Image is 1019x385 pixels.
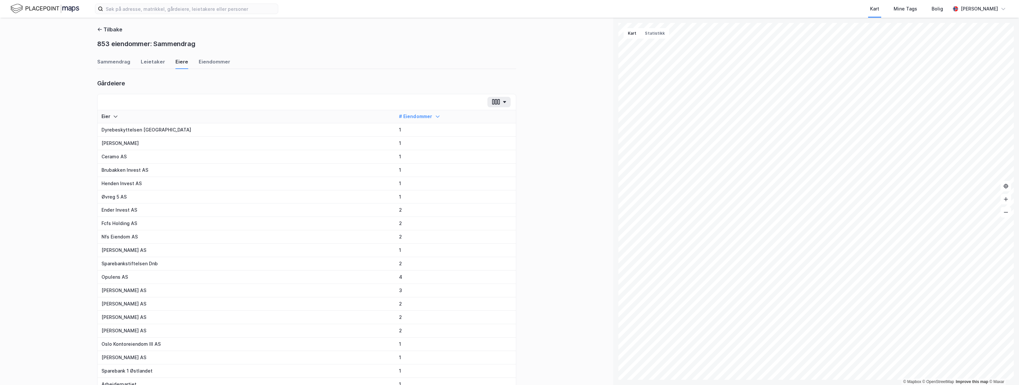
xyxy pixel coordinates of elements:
[395,351,516,364] td: 1
[961,5,998,13] div: [PERSON_NAME]
[98,297,395,311] td: [PERSON_NAME] AS
[98,257,395,271] td: Sparebankstiftelsen Dnb
[97,26,122,33] button: Tilbake
[98,364,395,378] td: Sparebank 1 Østlandet
[101,114,391,120] div: Eier
[98,324,395,338] td: [PERSON_NAME] AS
[98,190,395,204] td: Øvreg 5 AS
[98,311,395,324] td: [PERSON_NAME] AS
[98,177,395,190] td: Henden Invest AS
[395,311,516,324] td: 2
[98,137,395,150] td: [PERSON_NAME]
[395,297,516,311] td: 2
[10,3,79,14] img: logo.f888ab2527a4732fd821a326f86c7f29.svg
[395,177,516,190] td: 1
[98,271,395,284] td: Opulens AS
[98,351,395,364] td: [PERSON_NAME] AS
[395,230,516,244] td: 2
[395,123,516,137] td: 1
[986,354,1019,385] iframe: Chat Widget
[395,284,516,297] td: 3
[903,379,921,384] a: Mapbox
[395,164,516,177] td: 1
[98,164,395,177] td: Brubakken Invest AS
[395,190,516,204] td: 1
[641,28,669,39] button: Statistikk
[395,137,516,150] td: 1
[98,150,395,164] td: Ceramo AS
[97,39,195,49] div: 853 eiendommer: Sammendrag
[97,79,125,87] div: Gårdeiere
[956,379,988,384] a: Improve this map
[98,284,395,297] td: [PERSON_NAME] AS
[395,324,516,338] td: 2
[98,244,395,257] td: [PERSON_NAME] AS
[98,123,395,137] td: Dyrebeskyttelsen [GEOGRAPHIC_DATA]
[922,379,954,384] a: OpenStreetMap
[98,217,395,230] td: Fcfs Holding AS
[395,271,516,284] td: 4
[175,58,188,69] div: Eiere
[870,5,879,13] div: Kart
[932,5,943,13] div: Bolig
[894,5,917,13] div: Mine Tags
[624,28,641,39] button: Kart
[97,58,130,69] div: Sammendrag
[395,338,516,351] td: 1
[395,150,516,164] td: 1
[141,58,165,69] div: Leietaker
[395,217,516,230] td: 2
[399,114,512,120] div: # Eiendommer
[395,257,516,271] td: 2
[395,203,516,217] td: 2
[395,244,516,257] td: 1
[199,58,230,69] div: Eiendommer
[98,203,395,217] td: Ender Invest AS
[103,4,278,14] input: Søk på adresse, matrikkel, gårdeiere, leietakere eller personer
[98,338,395,351] td: Oslo Kontoreiendom III AS
[395,364,516,378] td: 1
[98,230,395,244] td: Nfs Eiendom AS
